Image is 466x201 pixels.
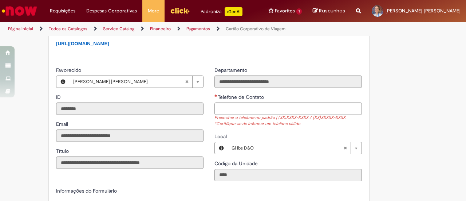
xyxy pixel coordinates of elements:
[214,160,259,167] label: Somente leitura - Código da Unidade
[49,26,87,32] a: Todos os Catálogos
[170,5,190,16] img: click_logo_yellow_360x200.png
[56,130,204,142] input: Email
[228,142,362,154] a: Gl Ibs D&OLimpar campo Local
[232,142,343,154] span: Gl Ibs D&O
[214,103,362,115] input: Telefone de Contato
[56,148,70,154] span: Somente leitura - Título
[214,133,228,140] span: Local
[150,26,171,32] a: Financeiro
[56,93,62,101] label: Somente leitura - ID
[56,41,109,46] a: [URL][DOMAIN_NAME]
[215,142,228,154] button: Local, Visualizar este registro Gl Ibs D&O
[70,76,203,88] a: [PERSON_NAME] [PERSON_NAME]Limpar campo Favorecido
[201,7,242,16] div: Padroniza
[73,76,185,88] span: [PERSON_NAME] [PERSON_NAME]
[296,8,302,15] span: 1
[319,7,345,14] span: Rascunhos
[1,4,38,18] img: ServiceNow
[186,26,210,32] a: Pagamentos
[103,26,134,32] a: Service Catalog
[56,94,62,100] span: Somente leitura - ID
[214,67,249,73] span: Somente leitura - Departamento
[8,26,33,32] a: Página inicial
[181,76,192,88] abbr: Limpar campo Favorecido
[214,115,362,121] div: Preencher o telefone no padrão | (XX)XXXX-XXXX / (XX)XXXXX-XXXX
[225,7,242,16] p: +GenAi
[275,7,295,15] span: Favoritos
[56,188,117,194] label: Informações do Formulário
[214,121,362,127] div: *Certifique-se de informar um telefone válido
[56,76,70,88] button: Favorecido, Visualizar este registro Jessica Azevedo De Aguiar
[214,66,249,74] label: Somente leitura - Departamento
[214,94,218,97] span: Necessários
[386,8,461,14] span: [PERSON_NAME] [PERSON_NAME]
[56,103,204,115] input: ID
[214,160,259,167] span: Somente leitura - Código da Unidade
[56,67,83,73] span: Favorecido, Jessica Azevedo De Aguiar
[214,169,362,181] input: Código da Unidade
[148,7,159,15] span: More
[214,76,362,88] input: Departamento
[86,7,137,15] span: Despesas Corporativas
[226,26,285,32] a: Cartão Corporativo de Viagem
[218,94,265,100] span: Telefone de Contato
[50,7,75,15] span: Requisições
[56,147,70,155] label: Somente leitura - Título
[56,120,70,128] label: Somente leitura - Email
[340,142,351,154] abbr: Limpar campo Local
[56,156,204,169] input: Título
[5,22,305,36] ul: Trilhas de página
[56,121,70,127] span: Somente leitura - Email
[313,8,345,15] a: Rascunhos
